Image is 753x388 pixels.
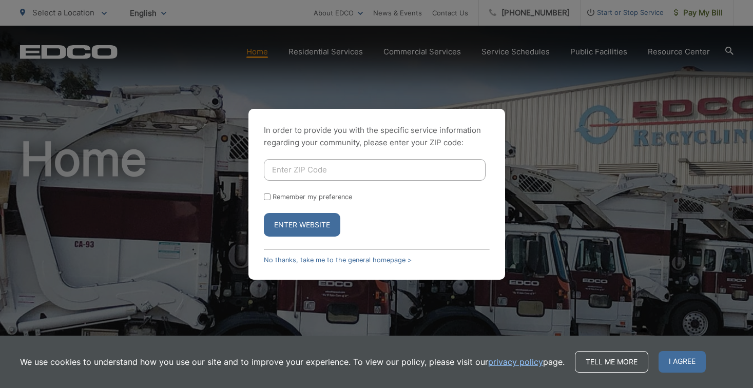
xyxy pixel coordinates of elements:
a: privacy policy [488,356,543,368]
input: Enter ZIP Code [264,159,486,181]
p: In order to provide you with the specific service information regarding your community, please en... [264,124,490,149]
span: I agree [659,351,706,373]
button: Enter Website [264,213,340,237]
p: We use cookies to understand how you use our site and to improve your experience. To view our pol... [20,356,565,368]
a: No thanks, take me to the general homepage > [264,256,412,264]
label: Remember my preference [273,193,352,201]
a: Tell me more [575,351,648,373]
